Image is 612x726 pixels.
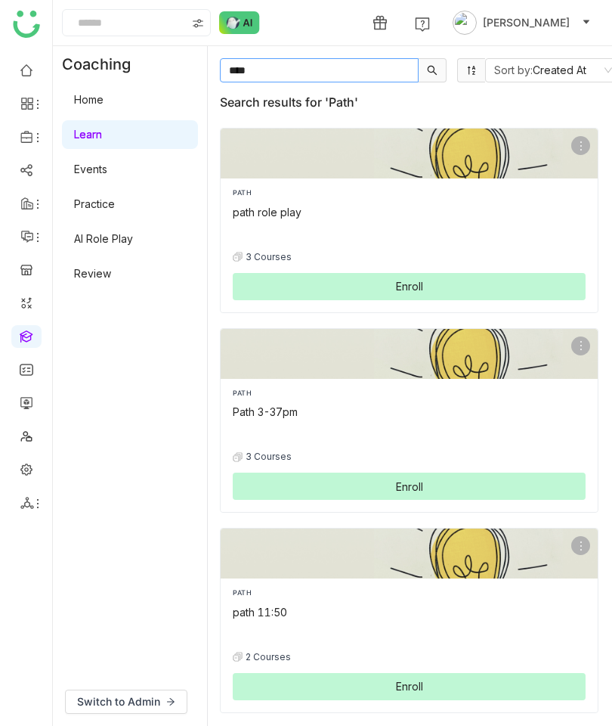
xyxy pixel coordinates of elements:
[453,11,477,35] img: avatar
[233,473,586,500] button: Enroll
[77,693,160,710] span: Switch to Admin
[192,17,204,29] img: search-type.svg
[396,278,423,294] span: Enroll
[53,46,153,82] div: Coaching
[246,650,291,664] span: 2 Courses
[396,678,423,694] span: Enroll
[220,95,600,110] div: Search results for 'Path'
[233,204,586,220] div: path role play
[219,11,260,34] img: ask-buddy-normal.svg
[246,250,292,264] span: 3 Courses
[74,93,104,106] a: Home
[221,129,598,178] img: path role play
[483,14,570,31] span: [PERSON_NAME]
[233,188,586,198] div: PATH
[396,479,423,495] span: Enroll
[233,588,586,598] div: PATH
[233,273,586,300] button: Enroll
[74,232,133,245] a: AI Role Play
[494,59,612,82] nz-select-item: Created At
[221,529,598,579] img: path 11:50
[233,388,586,399] div: PATH
[221,329,598,379] img: Path 3-37pm
[13,11,40,38] img: logo
[74,197,115,210] a: Practice
[233,673,586,700] button: Enroll
[233,404,586,420] div: Path 3-37pm
[415,17,430,32] img: help.svg
[74,128,102,141] a: Learn
[233,604,586,620] div: path 11:50
[65,690,187,714] button: Switch to Admin
[74,163,107,175] a: Events
[74,267,111,280] a: Review
[494,64,533,76] span: Sort by:
[450,11,594,35] button: [PERSON_NAME]
[246,450,292,464] span: 3 Courses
